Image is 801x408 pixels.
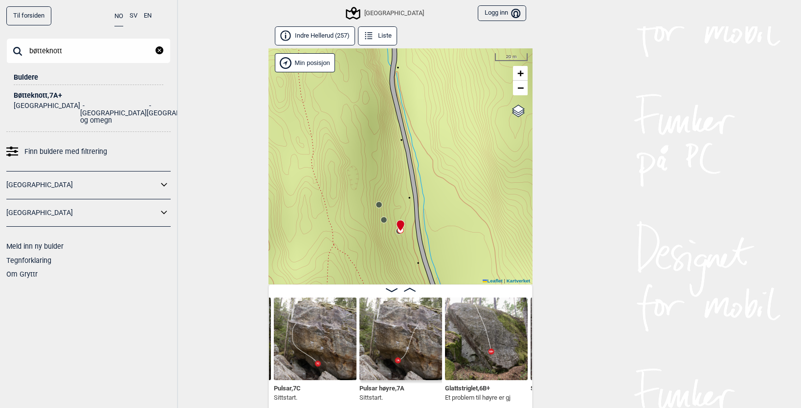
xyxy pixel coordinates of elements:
img: Svakheten 200904 [531,298,613,380]
span: | [504,278,505,283]
div: 20 m [495,53,528,61]
input: Søk på buldernavn, sted eller samling [6,38,171,64]
div: Vis min posisjon [275,53,335,72]
a: Til forsiden [6,6,51,25]
a: [GEOGRAPHIC_DATA] [6,178,158,192]
a: Tegnforklaring [6,257,51,264]
p: Sittstart. [359,393,404,403]
span: + [517,67,524,79]
p: Sittstart. [274,393,301,403]
img: Pulsar hoyre 200510 [359,298,442,380]
button: SV [130,6,137,25]
div: [GEOGRAPHIC_DATA] [347,7,423,19]
a: Kartverket [507,278,530,283]
span: Pulsar , 7C [274,383,301,392]
a: Meld inn ny bulder [6,242,64,250]
img: Glattstriglet 200904 [445,298,528,380]
a: Zoom in [513,66,528,81]
span: − [517,82,524,94]
div: Buldere [14,64,163,85]
a: Leaflet [483,278,503,283]
a: Zoom out [513,81,528,95]
a: [GEOGRAPHIC_DATA] [6,206,158,220]
li: [GEOGRAPHIC_DATA] [14,102,80,124]
span: Finn buldere med filtrering [24,145,107,159]
button: Liste [358,26,397,45]
button: NO [114,6,123,26]
img: Pulsar 200511 [274,298,356,380]
span: Pulsar høyre , 7A [359,383,404,392]
span: Svakheten , 4 [531,383,565,392]
a: Layers [509,100,528,122]
div: Bøtteknott , 7A+ [14,92,163,99]
button: EN [144,6,152,25]
button: Indre Hellerud (257) [275,26,355,45]
li: [GEOGRAPHIC_DATA] [147,102,213,124]
a: Finn buldere med filtrering [6,145,171,159]
span: Glattstriglet , 6B+ [445,383,490,392]
button: Logg inn [478,5,526,21]
li: [GEOGRAPHIC_DATA] og omegn [80,102,147,124]
p: Et problem til høyre er gj [445,393,511,403]
a: Om Gryttr [6,270,38,278]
